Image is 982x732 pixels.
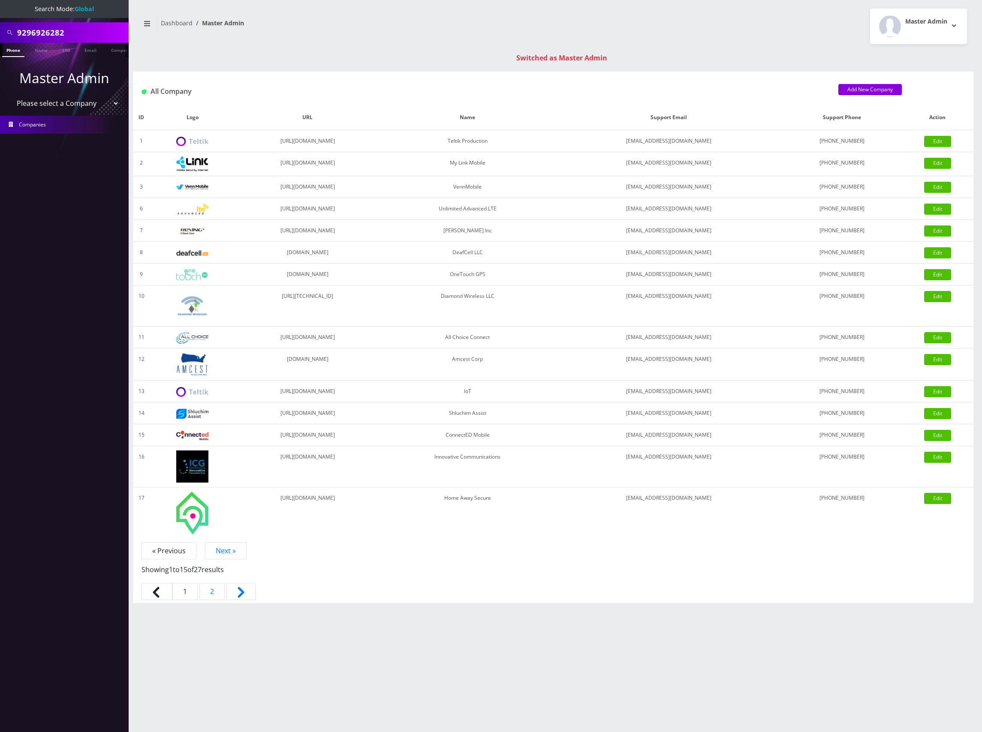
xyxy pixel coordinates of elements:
a: Next » [205,542,247,559]
td: Teltik Production [380,130,555,152]
a: Edit [924,452,951,463]
nav: Page navigation example [133,546,973,603]
a: Edit [924,225,951,237]
td: [URL][DOMAIN_NAME] [235,381,380,402]
td: [PHONE_NUMBER] [782,198,902,220]
img: All Company [142,90,146,94]
td: [URL][DOMAIN_NAME] [235,487,380,539]
td: [URL][DOMAIN_NAME] [235,220,380,242]
td: [EMAIL_ADDRESS][DOMAIN_NAME] [555,381,782,402]
span: Search Mode: [35,5,94,13]
img: Rexing Inc [176,227,208,235]
a: Edit [924,386,951,397]
td: [EMAIL_ADDRESS][DOMAIN_NAME] [555,487,782,539]
td: [PHONE_NUMBER] [782,487,902,539]
td: [PHONE_NUMBER] [782,446,902,487]
td: [DOMAIN_NAME] [235,242,380,264]
td: 10 [133,285,150,327]
img: Teltik Production [176,137,208,147]
td: [URL][DOMAIN_NAME] [235,176,380,198]
td: [EMAIL_ADDRESS][DOMAIN_NAME] [555,198,782,220]
a: Add New Company [838,84,902,95]
img: Innovative Communications [176,450,208,483]
td: Shluchim Assist [380,402,555,424]
td: [EMAIL_ADDRESS][DOMAIN_NAME] [555,242,782,264]
td: 16 [133,446,150,487]
span: 15 [180,565,187,574]
img: Shluchim Assist [176,409,208,419]
span: &laquo; Previous [142,583,172,600]
td: [URL][DOMAIN_NAME] [235,402,380,424]
th: Support Phone [782,105,902,130]
a: Dashboard [161,19,193,27]
td: 3 [133,176,150,198]
td: Diamond Wireless LLC [380,285,555,327]
td: 11 [133,327,150,348]
input: Search All Companies [17,24,127,41]
a: SIM [58,43,74,56]
td: Innovative Communications [380,446,555,487]
span: 27 [194,565,202,574]
a: Edit [924,408,951,419]
td: [EMAIL_ADDRESS][DOMAIN_NAME] [555,152,782,176]
td: [URL][TECHNICAL_ID] [235,285,380,327]
td: [EMAIL_ADDRESS][DOMAIN_NAME] [555,402,782,424]
td: [PHONE_NUMBER] [782,152,902,176]
a: Next &raquo; [226,583,256,600]
td: Home Away Secure [380,487,555,539]
a: Name [30,43,52,56]
nav: Pagination Navigation [142,546,965,603]
td: 12 [133,348,150,381]
th: Logo [150,105,235,130]
td: Unlimited Advanced LTE [380,198,555,220]
td: [PHONE_NUMBER] [782,424,902,446]
td: [PHONE_NUMBER] [782,285,902,327]
a: Edit [924,204,951,215]
td: [URL][DOMAIN_NAME] [235,198,380,220]
td: [URL][DOMAIN_NAME] [235,446,380,487]
a: Go to page 2 [199,583,225,600]
span: 1 [172,583,198,600]
td: [URL][DOMAIN_NAME] [235,424,380,446]
td: [PHONE_NUMBER] [782,264,902,285]
a: Edit [924,354,951,365]
td: 7 [133,220,150,242]
a: Company [107,43,136,56]
span: 1 [169,565,173,574]
td: 1 [133,130,150,152]
th: ID [133,105,150,130]
td: 15 [133,424,150,446]
td: ConnectED Mobile [380,424,555,446]
nav: breadcrumb [139,14,547,39]
td: My Link Mobile [380,152,555,176]
td: 9 [133,264,150,285]
td: [PERSON_NAME] Inc [380,220,555,242]
td: [EMAIL_ADDRESS][DOMAIN_NAME] [555,220,782,242]
td: [URL][DOMAIN_NAME] [235,327,380,348]
td: OneTouch GPS [380,264,555,285]
td: Amcest Corp [380,348,555,381]
td: [PHONE_NUMBER] [782,130,902,152]
li: Master Admin [193,18,244,27]
h1: All Company [142,87,825,96]
td: 2 [133,152,150,176]
div: Switched as Master Admin [142,53,982,63]
img: Amcest Corp [176,353,208,376]
td: 6 [133,198,150,220]
td: [EMAIL_ADDRESS][DOMAIN_NAME] [555,130,782,152]
a: Edit [924,182,951,193]
th: URL [235,105,380,130]
td: [EMAIL_ADDRESS][DOMAIN_NAME] [555,446,782,487]
td: 14 [133,402,150,424]
td: [EMAIL_ADDRESS][DOMAIN_NAME] [555,176,782,198]
a: Edit [924,430,951,441]
h2: Master Admin [905,18,947,25]
td: DeafCell LLC [380,242,555,264]
img: IoT [176,387,208,397]
td: [URL][DOMAIN_NAME] [235,152,380,176]
td: [URL][DOMAIN_NAME] [235,130,380,152]
td: [EMAIL_ADDRESS][DOMAIN_NAME] [555,264,782,285]
td: [EMAIL_ADDRESS][DOMAIN_NAME] [555,285,782,327]
td: [EMAIL_ADDRESS][DOMAIN_NAME] [555,327,782,348]
span: Companies [19,121,46,128]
